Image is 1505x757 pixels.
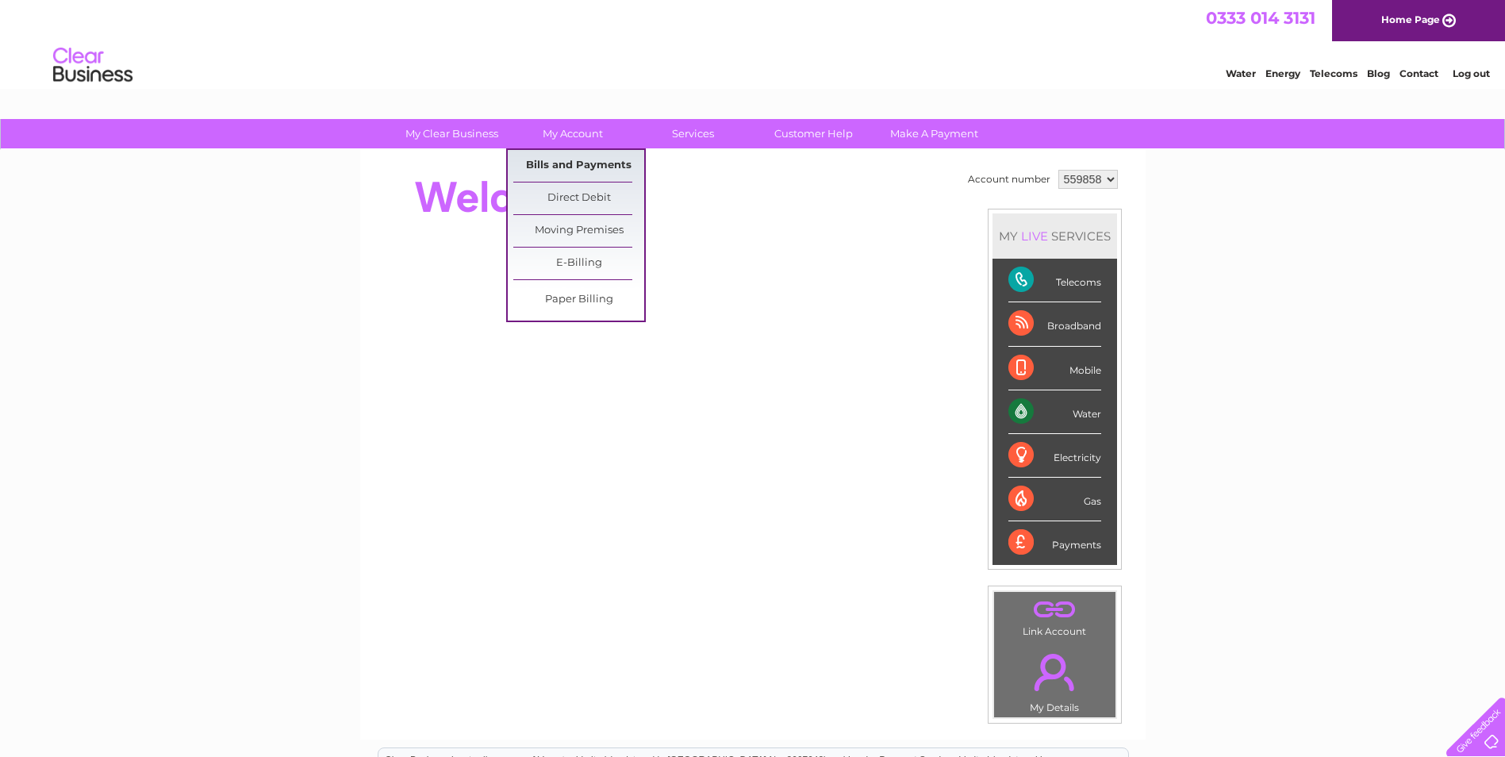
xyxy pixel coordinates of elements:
[1008,521,1101,564] div: Payments
[513,183,644,214] a: Direct Debit
[998,644,1111,700] a: .
[1226,67,1256,79] a: Water
[513,215,644,247] a: Moving Premises
[748,119,879,148] a: Customer Help
[513,284,644,316] a: Paper Billing
[513,248,644,279] a: E-Billing
[378,9,1128,77] div: Clear Business is a trading name of Verastar Limited (registered in [GEOGRAPHIC_DATA] No. 3667643...
[1367,67,1390,79] a: Blog
[1008,259,1101,302] div: Telecoms
[998,596,1111,624] a: .
[1008,347,1101,390] div: Mobile
[1008,390,1101,434] div: Water
[1310,67,1357,79] a: Telecoms
[513,150,644,182] a: Bills and Payments
[964,166,1054,193] td: Account number
[1008,434,1101,478] div: Electricity
[1206,8,1315,28] a: 0333 014 3131
[992,213,1117,259] div: MY SERVICES
[993,640,1116,718] td: My Details
[1399,67,1438,79] a: Contact
[1008,478,1101,521] div: Gas
[1008,302,1101,346] div: Broadband
[628,119,758,148] a: Services
[386,119,517,148] a: My Clear Business
[1265,67,1300,79] a: Energy
[507,119,638,148] a: My Account
[869,119,1000,148] a: Make A Payment
[993,591,1116,641] td: Link Account
[1453,67,1490,79] a: Log out
[52,41,133,90] img: logo.png
[1018,229,1051,244] div: LIVE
